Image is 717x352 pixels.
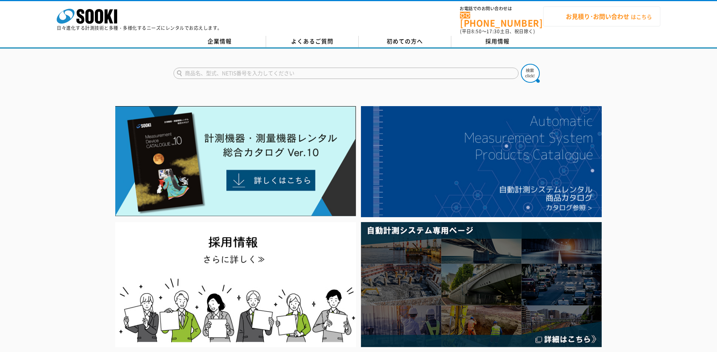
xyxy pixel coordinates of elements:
strong: お見積り･お問い合わせ [566,12,629,21]
img: Catalog Ver10 [115,106,356,216]
span: (平日 ～ 土日、祝日除く) [460,28,535,35]
a: よくあるご質問 [266,36,359,47]
img: SOOKI recruit [115,222,356,347]
a: 初めての方へ [359,36,451,47]
img: 自動計測システム専用ページ [361,222,602,347]
img: btn_search.png [521,64,540,83]
p: 日々進化する計測技術と多種・多様化するニーズにレンタルでお応えします。 [57,26,222,30]
span: 初めての方へ [387,37,423,45]
span: 8:50 [471,28,482,35]
a: 採用情報 [451,36,544,47]
span: はこちら [551,11,652,22]
a: お見積り･お問い合わせはこちら [543,6,660,26]
a: 企業情報 [173,36,266,47]
a: [PHONE_NUMBER] [460,12,543,27]
img: 自動計測システムカタログ [361,106,602,217]
span: お電話でのお問い合わせは [460,6,543,11]
input: 商品名、型式、NETIS番号を入力してください [173,68,519,79]
span: 17:30 [486,28,500,35]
